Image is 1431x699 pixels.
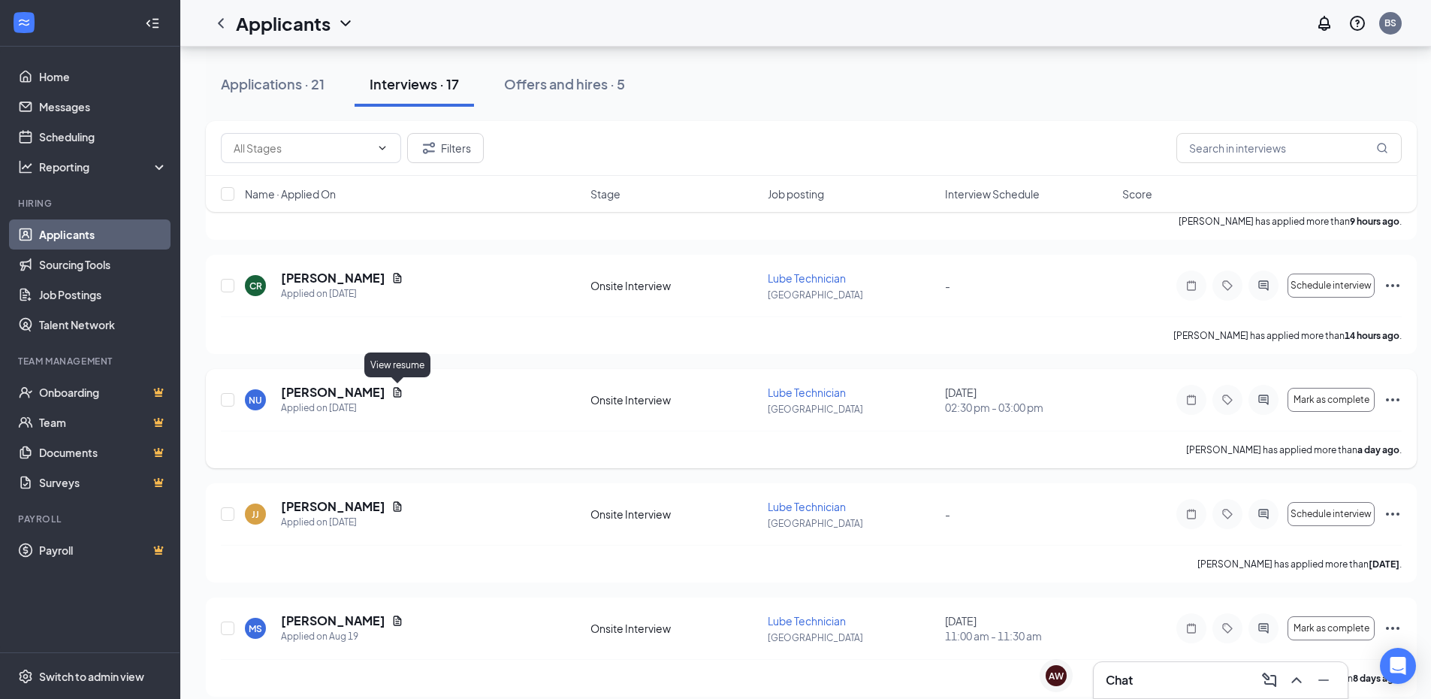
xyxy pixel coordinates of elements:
[39,280,168,310] a: Job Postings
[768,614,846,628] span: Lube Technician
[1384,619,1402,637] svg: Ellipses
[234,140,370,156] input: All Stages
[39,219,168,250] a: Applicants
[768,186,824,201] span: Job posting
[1218,508,1236,520] svg: Tag
[1384,391,1402,409] svg: Ellipses
[249,394,262,407] div: NU
[145,16,160,31] svg: Collapse
[1384,17,1396,29] div: BS
[18,669,33,684] svg: Settings
[1357,444,1399,455] b: a day ago
[1294,395,1369,405] span: Mark as complete
[281,270,385,286] h5: [PERSON_NAME]
[391,272,403,284] svg: Document
[945,613,1113,643] div: [DATE]
[391,615,403,627] svg: Document
[39,122,168,152] a: Scheduling
[1288,502,1375,526] button: Schedule interview
[39,437,168,468] a: DocumentsCrown
[1257,668,1282,692] button: ComposeMessage
[1384,505,1402,523] svg: Ellipses
[420,139,438,157] svg: Filter
[1122,186,1152,201] span: Score
[337,14,355,32] svg: ChevronDown
[281,401,403,416] div: Applied on [DATE]
[1380,648,1416,684] div: Open Intercom Messenger
[245,186,336,201] span: Name · Applied On
[1173,329,1402,342] p: [PERSON_NAME] has applied more than .
[945,279,950,292] span: -
[1288,274,1375,298] button: Schedule interview
[768,271,846,285] span: Lube Technician
[1254,508,1273,520] svg: ActiveChat
[39,62,168,92] a: Home
[281,498,385,515] h5: [PERSON_NAME]
[18,197,165,210] div: Hiring
[39,92,168,122] a: Messages
[768,403,936,416] p: [GEOGRAPHIC_DATA]
[1384,277,1402,295] svg: Ellipses
[1294,623,1369,634] span: Mark as complete
[39,159,168,174] div: Reporting
[1049,670,1064,682] div: AW
[1288,671,1306,689] svg: ChevronUp
[1312,668,1336,692] button: Minimize
[768,631,936,644] p: [GEOGRAPHIC_DATA]
[18,355,165,368] div: Team Management
[1186,443,1402,456] p: [PERSON_NAME] has applied more than .
[1182,280,1200,292] svg: Note
[1288,388,1375,412] button: Mark as complete
[1254,394,1273,406] svg: ActiveChat
[590,507,759,522] div: Onsite Interview
[1106,672,1133,688] h3: Chat
[1288,616,1375,640] button: Mark as complete
[18,513,165,525] div: Payroll
[945,385,1113,415] div: [DATE]
[504,74,625,93] div: Offers and hires · 5
[252,508,259,521] div: JJ
[768,517,936,530] p: [GEOGRAPHIC_DATA]
[1254,280,1273,292] svg: ActiveChat
[1218,280,1236,292] svg: Tag
[39,535,168,565] a: PayrollCrown
[370,74,459,93] div: Interviews · 17
[1260,671,1279,689] svg: ComposeMessage
[945,507,950,521] span: -
[1348,14,1366,32] svg: QuestionInfo
[1369,558,1399,570] b: [DATE]
[391,386,403,398] svg: Document
[281,384,385,401] h5: [PERSON_NAME]
[39,377,168,407] a: OnboardingCrown
[281,286,403,301] div: Applied on [DATE]
[1285,668,1309,692] button: ChevronUp
[249,622,262,635] div: MS
[1176,133,1402,163] input: Search in interviews
[590,392,759,407] div: Onsite Interview
[768,289,936,301] p: [GEOGRAPHIC_DATA]
[945,400,1113,415] span: 02:30 pm - 03:00 pm
[281,613,385,629] h5: [PERSON_NAME]
[39,468,168,498] a: SurveysCrown
[364,353,430,377] div: View resume
[1197,558,1402,570] p: [PERSON_NAME] has applied more than .
[212,14,230,32] svg: ChevronLeft
[39,310,168,340] a: Talent Network
[17,15,32,30] svg: WorkstreamLogo
[39,407,168,437] a: TeamCrown
[407,133,484,163] button: Filter Filters
[391,501,403,513] svg: Document
[945,186,1040,201] span: Interview Schedule
[768,500,846,513] span: Lube Technician
[590,621,759,636] div: Onsite Interview
[1353,673,1399,684] b: 8 days ago
[281,629,403,644] div: Applied on Aug 19
[18,159,33,174] svg: Analysis
[1218,622,1236,634] svg: Tag
[1345,330,1399,341] b: 14 hours ago
[945,628,1113,643] span: 11:00 am - 11:30 am
[1376,142,1388,154] svg: MagnifyingGlass
[1218,394,1236,406] svg: Tag
[1315,671,1333,689] svg: Minimize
